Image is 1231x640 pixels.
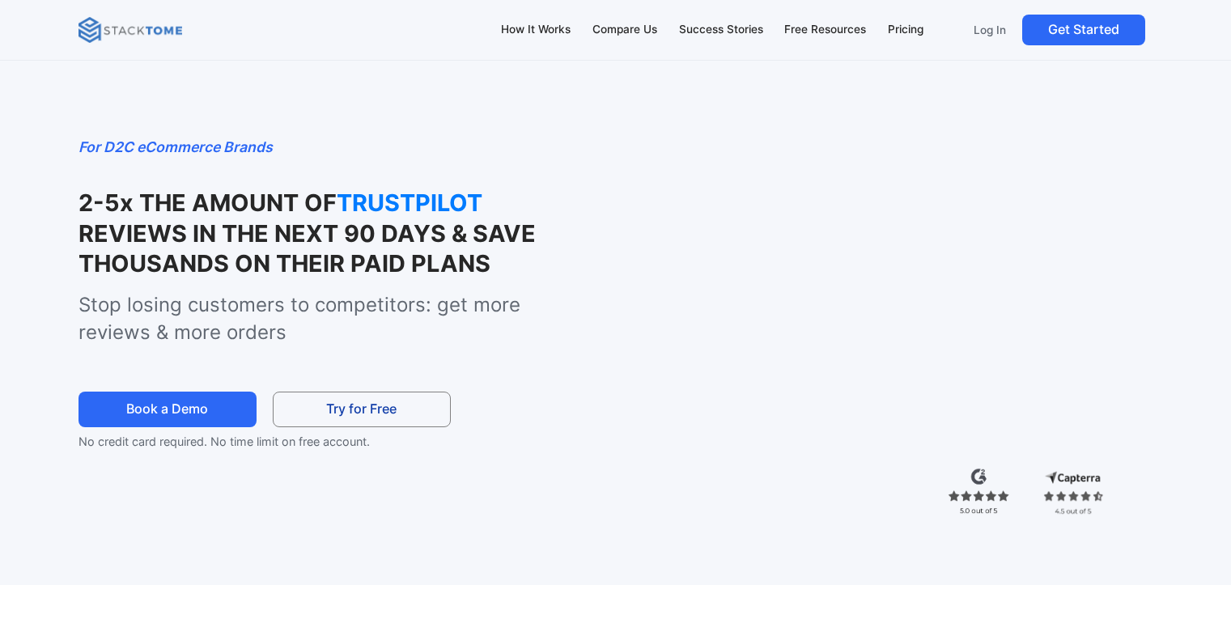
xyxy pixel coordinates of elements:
[79,291,543,345] p: Stop losing customers to competitors: get more reviews & more orders
[585,13,665,47] a: Compare Us
[964,15,1016,45] a: Log In
[888,21,923,39] div: Pricing
[79,138,273,155] em: For D2C eCommerce Brands
[592,21,657,39] div: Compare Us
[1022,15,1145,45] a: Get Started
[79,189,337,217] strong: 2-5x THE AMOUNT OF
[494,13,579,47] a: How It Works
[881,13,932,47] a: Pricing
[974,23,1006,37] p: Log In
[273,392,451,428] a: Try for Free
[501,21,571,39] div: How It Works
[671,13,770,47] a: Success Stories
[777,13,874,47] a: Free Resources
[79,219,536,278] strong: REVIEWS IN THE NEXT 90 DAYS & SAVE THOUSANDS ON THEIR PAID PLANS
[577,136,1152,460] iframe: StackTome- product_demo 07.24 - 1.3x speed (1080p)
[784,21,866,39] div: Free Resources
[79,392,257,428] a: Book a Demo
[337,188,499,218] strong: TRUSTPILOT
[79,432,474,451] p: No credit card required. No time limit on free account.
[679,21,763,39] div: Success Stories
